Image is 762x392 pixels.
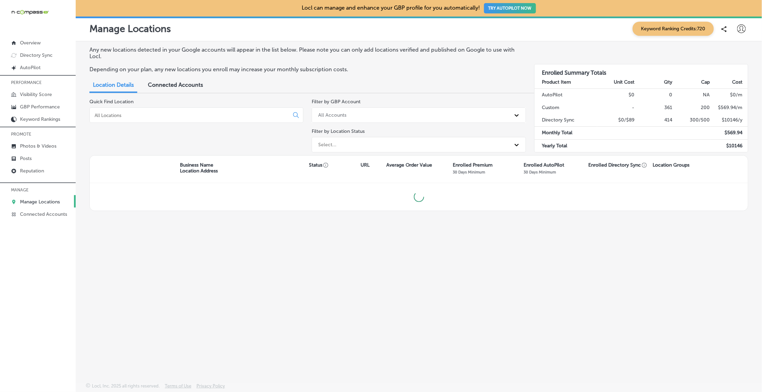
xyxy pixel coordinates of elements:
td: Yearly Total [535,139,597,152]
div: Select... [318,142,336,148]
td: $0/$89 [597,114,635,127]
td: $0 [597,89,635,102]
th: Qty [635,76,673,89]
p: Photos & Videos [20,143,56,149]
h3: Enrolled Summary Totals [535,64,748,76]
p: 30 Days Minimum [524,170,556,174]
p: Manage Locations [20,199,60,205]
td: 200 [673,102,710,114]
p: Average Order Value [386,162,432,168]
td: Directory Sync [535,114,597,127]
p: Locl, Inc. 2025 all rights reserved. [92,383,160,389]
p: Connected Accounts [20,211,67,217]
td: - [597,102,635,114]
td: 361 [635,102,673,114]
span: Connected Accounts [148,82,203,88]
th: Cap [673,76,710,89]
p: URL [361,162,369,168]
button: TRY AUTOPILOT NOW [484,3,536,13]
td: $ 0 /m [710,89,748,102]
p: Overview [20,40,41,46]
td: Monthly Total [535,127,597,139]
p: Visibility Score [20,92,52,97]
td: 300/500 [673,114,710,127]
a: Privacy Policy [196,383,225,392]
span: Location Details [93,82,134,88]
p: Enrolled AutoPilot [524,162,565,168]
td: Custom [535,102,597,114]
td: $ 569.94 [710,127,748,139]
th: Cost [710,76,748,89]
p: Reputation [20,168,44,174]
div: All Accounts [318,112,346,118]
label: Filter by Location Status [312,128,365,134]
td: $ 10146 [710,139,748,152]
p: Enrolled Premium [453,162,493,168]
p: Depending on your plan, any new locations you enroll may increase your monthly subscription costs. [89,66,518,73]
p: Directory Sync [20,52,53,58]
p: Any new locations detected in your Google accounts will appear in the list below. Please note you... [89,46,518,60]
p: Business Name Location Address [180,162,218,174]
td: 414 [635,114,673,127]
th: Unit Cost [597,76,635,89]
td: 0 [635,89,673,102]
p: Manage Locations [89,23,171,34]
p: Status [309,162,361,168]
a: Terms of Use [165,383,191,392]
img: 660ab0bf-5cc7-4cb8-ba1c-48b5ae0f18e60NCTV_CLogo_TV_Black_-500x88.png [11,9,49,15]
p: Location Groups [653,162,689,168]
p: Posts [20,156,32,161]
p: Enrolled Directory Sync [588,162,647,168]
strong: Product Item [542,79,571,85]
p: AutoPilot [20,65,41,71]
td: NA [673,89,710,102]
p: GBP Performance [20,104,60,110]
span: Keyword Ranking Credits: 720 [633,22,714,36]
input: All Locations [94,112,288,118]
p: Keyword Rankings [20,116,60,122]
label: Quick Find Location [89,99,133,105]
td: $ 10146 /y [710,114,748,127]
td: $ 569.94 /m [710,102,748,114]
td: AutoPilot [535,89,597,102]
p: 30 Days Minimum [453,170,485,174]
label: Filter by GBP Account [312,99,361,105]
